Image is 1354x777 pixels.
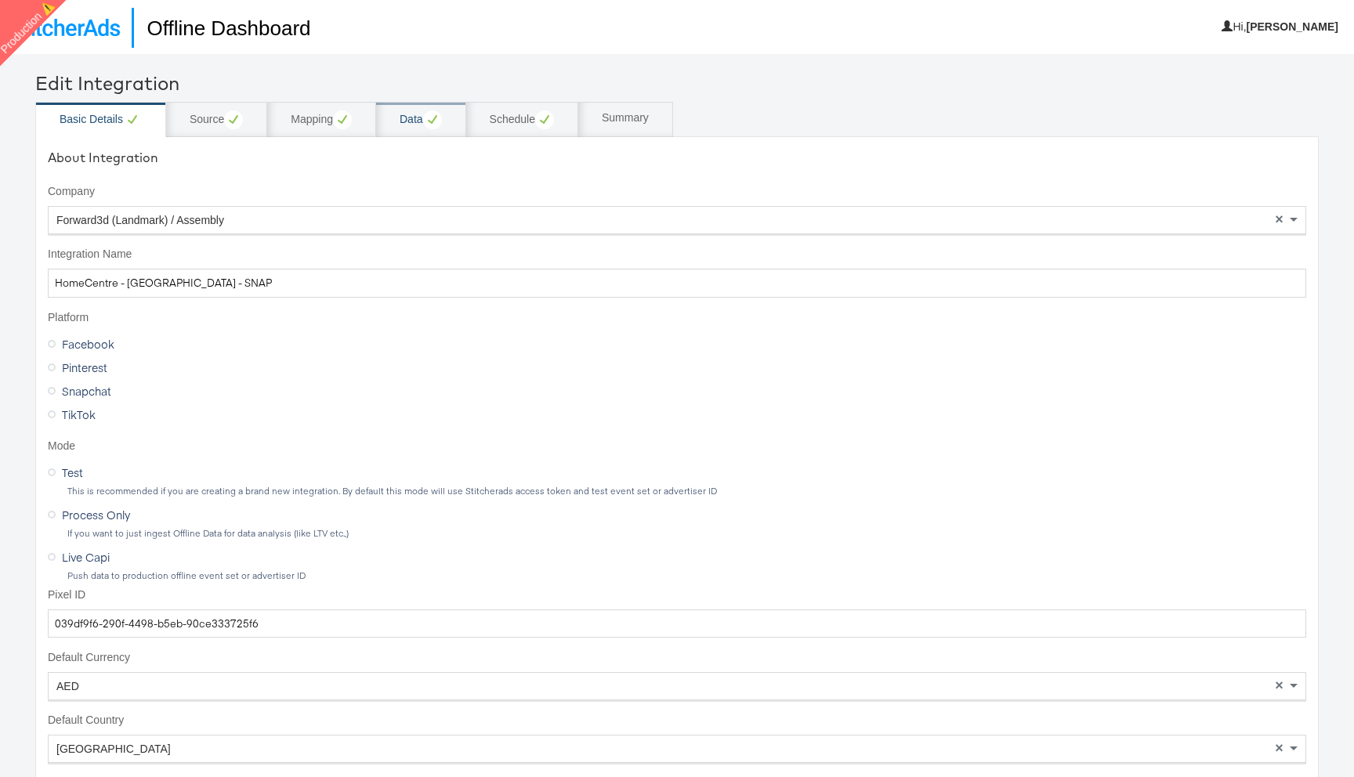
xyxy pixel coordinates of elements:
b: [PERSON_NAME] [1247,20,1338,33]
div: Schedule [490,110,554,129]
label: Pixel ID [48,587,1306,603]
span: Clear value [1273,735,1286,762]
label: Integration Name [48,247,1306,262]
label: Default Country [48,713,1306,728]
span: × [1275,212,1283,226]
span: × [1275,678,1283,692]
img: StitcherAds [12,19,120,36]
input: Integration Name [48,269,1306,298]
input: Pixel ID [48,609,1306,638]
div: Data [400,110,442,129]
div: Source [190,110,243,129]
span: AED [56,680,79,692]
label: Default Currency [48,650,1306,666]
div: About Integration [48,149,1306,167]
label: Platform [48,310,1306,326]
span: [GEOGRAPHIC_DATA] [56,743,171,755]
span: Facebook [62,336,114,352]
span: × [1275,741,1283,755]
div: Edit Integration [35,70,1319,96]
span: Clear value [1273,673,1286,699]
div: Mapping [291,110,352,129]
div: If you want to just ingest Offline Data for data analysis (like LTV etc.,) [67,528,1306,539]
span: Live Capi [62,549,110,565]
span: Clear value [1273,207,1286,233]
label: Mode [48,439,1306,454]
span: Test [62,464,83,480]
div: Summary [602,110,649,126]
span: Snapchat [62,383,111,399]
span: TikTok [62,407,96,422]
div: Push data to production offline event set or advertiser ID [67,570,1306,581]
h1: Offline Dashboard [132,8,310,48]
div: This is recommended if you are creating a brand new integration. By default this mode will use St... [67,486,1306,497]
label: Company [48,184,1306,200]
span: Forward3d (Landmark) / Assembly [56,214,224,226]
div: Basic Details [60,110,142,129]
span: Process Only [62,507,130,522]
span: Pinterest [62,360,107,375]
